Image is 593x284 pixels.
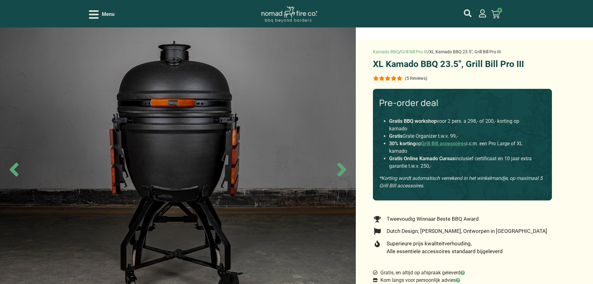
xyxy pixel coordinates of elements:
[401,49,427,54] a: Grill Bill Pro III
[261,6,317,23] img: Nomad Logo
[429,49,501,54] span: XL Kamado BBQ 23.5″, Grill Bill Pro III
[389,118,437,124] strong: Gratis BBQ workshop
[389,155,536,170] li: inclusief certificaat en 10 jaar extra garantie t.w.v. 250,-
[379,175,543,189] em: *Korting wordt automatisch verrekend in het winkelmandje, op maximaal 5 Grill Bill accessoires.
[478,9,487,17] a: mijn account
[464,9,472,17] a: mijn account
[389,118,536,132] li: voor 2 pers. a 298,- of 200,- korting op kamado
[102,11,115,18] span: Menu
[379,269,465,277] span: Gratis, en altijd op afspraak geleverd
[385,215,479,223] span: Tweevoudig Winnaar Beste BBQ Award
[89,9,115,20] div: Open/Close Menu
[3,159,25,181] span: Previous slide
[385,240,503,256] span: Superieure prijs kwaliteitverhouding, Alle essentiele accessoires standaard bijgeleverd
[389,133,402,139] strong: Gratis
[373,269,465,277] a: Gratis, en altijd op afspraak geleverd
[389,140,536,155] li: op i.c.m. een Pro Large of XL kamado
[385,227,547,235] span: Dutch Design; [PERSON_NAME], Ontworpen in [GEOGRAPHIC_DATA]
[373,49,501,55] nav: breadcrumbs
[399,49,401,54] span: /
[497,8,502,13] span: 0
[379,98,546,108] h3: Pre-order deal
[373,277,460,284] a: Kom langs voor persoonlijk advies
[379,277,460,284] span: Kom langs voor persoonlijk advies
[389,156,455,161] strong: Gratis Online Kamado Cursus
[484,6,507,22] a: 0
[405,76,427,81] p: (5 Reviews)
[331,159,353,181] span: Next slide
[373,60,552,69] h1: XL Kamado BBQ 23.5″, Grill Bill Pro III
[389,132,536,140] li: Grate Organizer t.w.v. 99,-
[389,141,416,147] strong: 30% korting
[427,49,429,54] span: /
[373,49,399,54] a: Kamado BBQ
[421,141,466,147] a: Grill Bill accessoires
